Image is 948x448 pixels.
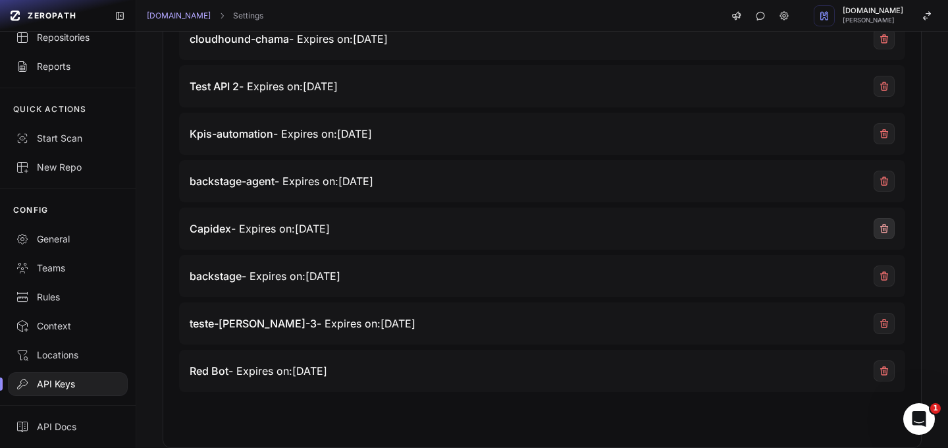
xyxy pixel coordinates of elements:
span: Kpis-automation [190,127,273,140]
span: - Expires on: [DATE] [190,31,388,47]
div: General [16,233,120,246]
span: [DOMAIN_NAME] [843,7,903,14]
span: backstage [190,269,242,283]
div: Context [16,320,120,333]
div: Repositories [16,31,120,44]
span: - Expires on: [DATE] [190,126,372,142]
div: Rules [16,291,120,304]
span: - Expires on: [DATE] [190,173,373,189]
span: backstage-agent [190,175,275,188]
span: - Expires on: [DATE] [190,268,340,284]
div: API Keys [16,378,120,391]
a: [DOMAIN_NAME] [147,11,211,21]
div: Teams [16,262,120,275]
span: - Expires on: [DATE] [190,363,327,379]
span: Test API 2 [190,80,239,93]
span: - Expires on: [DATE] [190,316,415,331]
span: ZEROPATH [28,11,76,21]
span: teste-[PERSON_NAME]-3 [190,317,317,330]
div: Start Scan [16,132,120,145]
a: Settings [233,11,263,21]
a: ZEROPATH [5,5,104,26]
span: Capidex [190,222,231,235]
svg: chevron right, [217,11,226,20]
p: CONFIG [13,205,48,215]
span: [PERSON_NAME] [843,17,903,24]
div: New Repo [16,161,120,174]
span: cloudhound-chama [190,32,289,45]
span: - Expires on: [DATE] [190,221,330,237]
iframe: Intercom live chat [903,403,935,435]
p: QUICK ACTIONS [13,104,87,115]
div: Reports [16,60,120,73]
span: - Expires on: [DATE] [190,78,338,94]
div: API Docs [16,420,120,434]
nav: breadcrumb [147,11,263,21]
span: 1 [930,403,941,414]
span: Red Bot [190,364,228,378]
div: Locations [16,349,120,362]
